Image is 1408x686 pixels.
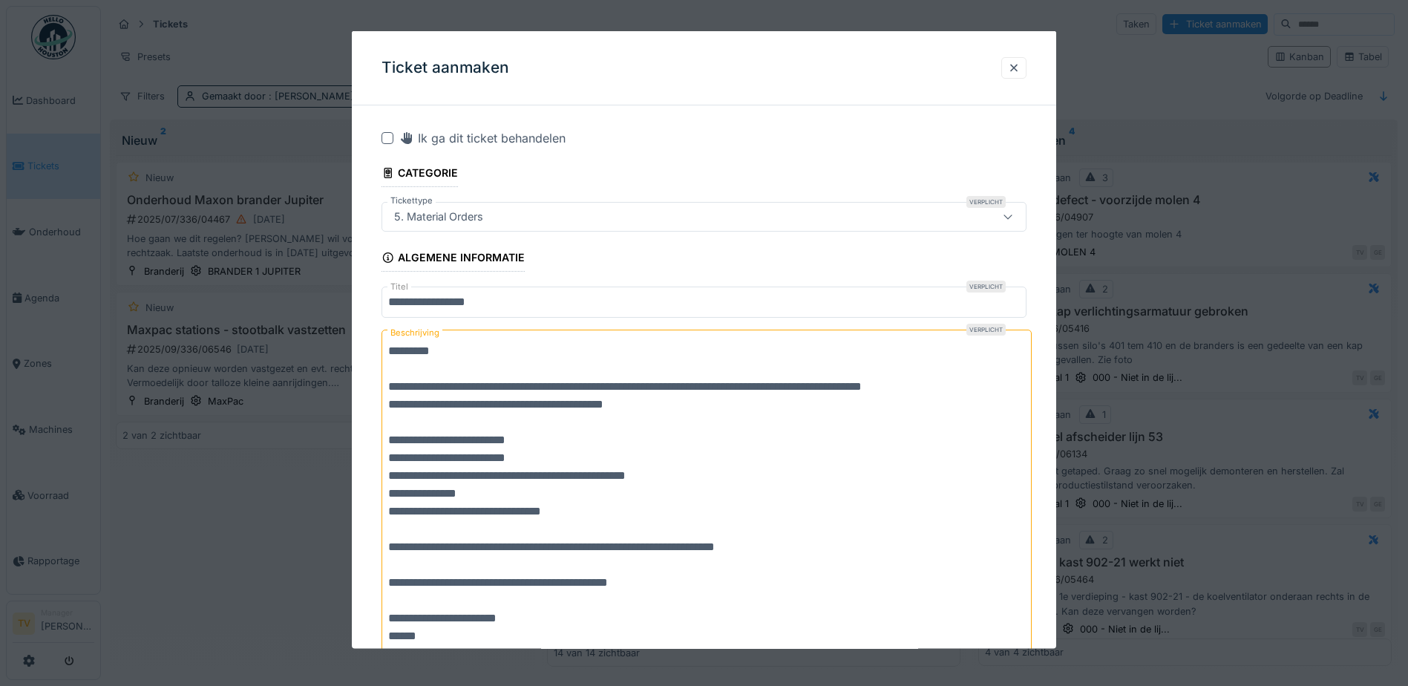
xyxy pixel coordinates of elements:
[399,129,566,147] div: Ik ga dit ticket behandelen
[387,195,436,207] label: Tickettype
[382,162,458,187] div: Categorie
[382,59,509,77] h3: Ticket aanmaken
[966,281,1006,293] div: Verplicht
[388,209,489,225] div: 5. Material Orders
[387,324,442,342] label: Beschrijving
[966,196,1006,208] div: Verplicht
[382,246,525,272] div: Algemene informatie
[966,324,1006,336] div: Verplicht
[387,281,411,293] label: Titel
